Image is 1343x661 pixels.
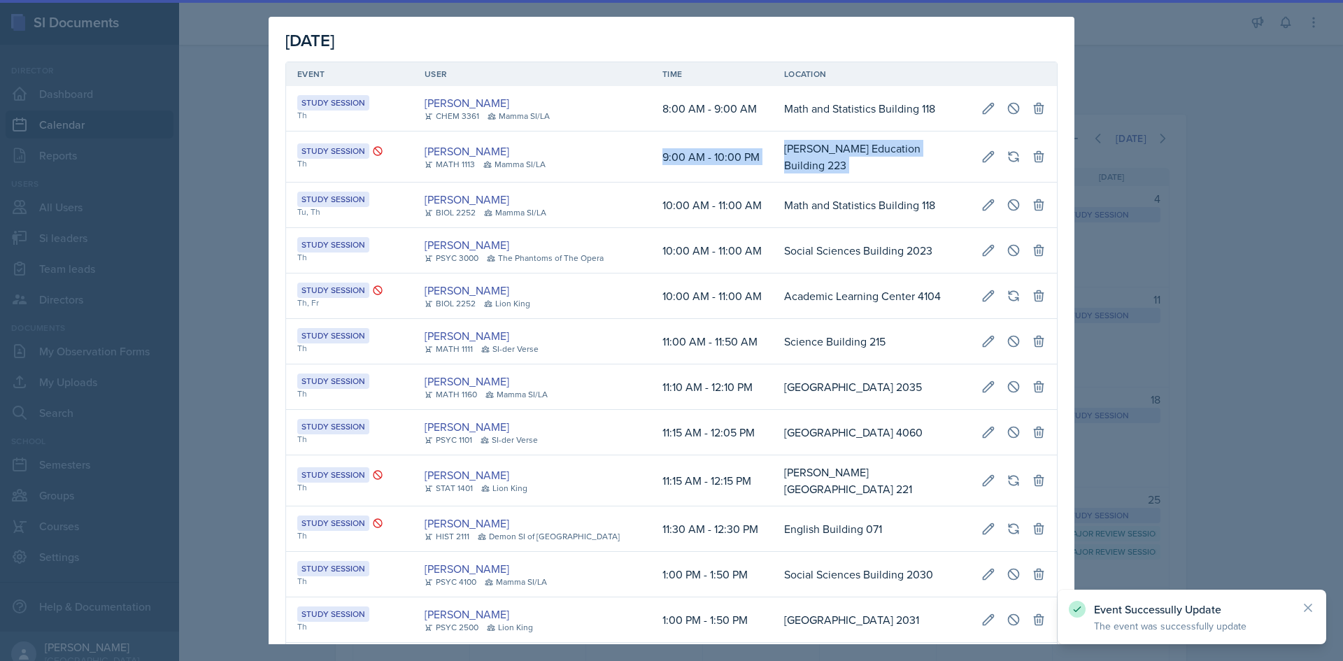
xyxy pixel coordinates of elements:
div: CHEM 3361 [425,110,479,122]
a: [PERSON_NAME] [425,467,509,483]
div: Study Session [297,419,369,434]
td: 1:00 PM - 1:50 PM [651,597,773,643]
div: Lion King [481,482,527,495]
td: Math and Statistics Building 118 [773,183,970,228]
th: Location [773,62,970,86]
div: Th, Fr [297,297,402,309]
td: 11:10 AM - 12:10 PM [651,364,773,410]
div: Study Session [297,143,369,159]
div: Study Session [297,237,369,253]
td: 1:00 PM - 1:50 PM [651,552,773,597]
td: [GEOGRAPHIC_DATA] 2035 [773,364,970,410]
div: Tu, Th [297,206,402,218]
a: [PERSON_NAME] [425,560,509,577]
div: MATH 1111 [425,343,473,355]
div: Mamma SI/LA [485,576,547,588]
a: [PERSON_NAME] [425,143,509,159]
div: SI-der Verse [481,343,539,355]
th: User [413,62,651,86]
div: SI-der Verse [481,434,538,446]
td: [PERSON_NAME][GEOGRAPHIC_DATA] 221 [773,455,970,506]
div: STAT 1401 [425,482,473,495]
a: [PERSON_NAME] [425,191,509,208]
div: Th [297,620,402,633]
div: MATH 1113 [425,158,475,171]
a: [PERSON_NAME] [425,236,509,253]
td: [PERSON_NAME] Education Building 223 [773,132,970,183]
div: Th [297,433,402,446]
th: Event [286,62,413,86]
td: [GEOGRAPHIC_DATA] 2031 [773,597,970,643]
div: Lion King [484,297,530,310]
a: [PERSON_NAME] [425,94,509,111]
div: Study Session [297,192,369,207]
div: Th [297,251,402,264]
div: Th [297,342,402,355]
div: Study Session [297,606,369,622]
div: Mamma SI/LA [485,388,548,401]
p: Event Successully Update [1094,602,1290,616]
td: 11:30 AM - 12:30 PM [651,506,773,552]
div: PSYC 2500 [425,621,478,634]
div: Lion King [487,621,533,634]
div: Study Session [297,467,369,483]
div: Mamma SI/LA [488,110,550,122]
div: Mamma SI/LA [484,206,546,219]
div: Study Session [297,283,369,298]
td: 10:00 AM - 11:00 AM [651,273,773,319]
div: Th [297,575,402,588]
div: Study Session [297,374,369,389]
div: Th [297,388,402,400]
td: English Building 071 [773,506,970,552]
td: Math and Statistics Building 118 [773,86,970,132]
div: [DATE] [285,28,1058,53]
td: 9:00 AM - 10:00 PM [651,132,773,183]
td: 11:15 AM - 12:15 PM [651,455,773,506]
td: [GEOGRAPHIC_DATA] 4060 [773,410,970,455]
div: Th [297,529,402,542]
div: Th [297,481,402,494]
a: [PERSON_NAME] [425,373,509,390]
div: MATH 1160 [425,388,477,401]
td: 10:00 AM - 11:00 AM [651,183,773,228]
td: 8:00 AM - 9:00 AM [651,86,773,132]
td: 11:00 AM - 11:50 AM [651,319,773,364]
div: Mamma SI/LA [483,158,546,171]
td: 11:15 AM - 12:05 PM [651,410,773,455]
div: The Phantoms of The Opera [487,252,604,264]
div: PSYC 1101 [425,434,472,446]
a: [PERSON_NAME] [425,282,509,299]
div: BIOL 2252 [425,297,476,310]
div: Th [297,109,402,122]
th: Time [651,62,773,86]
div: Demon SI of [GEOGRAPHIC_DATA] [478,530,620,543]
div: Study Session [297,95,369,111]
a: [PERSON_NAME] [425,515,509,532]
td: Academic Learning Center 4104 [773,273,970,319]
td: Science Building 215 [773,319,970,364]
div: Study Session [297,516,369,531]
div: Study Session [297,561,369,576]
a: [PERSON_NAME] [425,606,509,623]
div: PSYC 4100 [425,576,476,588]
div: HIST 2111 [425,530,469,543]
td: 10:00 AM - 11:00 AM [651,228,773,273]
div: Study Session [297,328,369,343]
td: Social Sciences Building 2023 [773,228,970,273]
a: [PERSON_NAME] [425,418,509,435]
div: PSYC 3000 [425,252,478,264]
td: Social Sciences Building 2030 [773,552,970,597]
a: [PERSON_NAME] [425,327,509,344]
div: Th [297,157,402,170]
p: The event was successfully update [1094,619,1290,633]
div: BIOL 2252 [425,206,476,219]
